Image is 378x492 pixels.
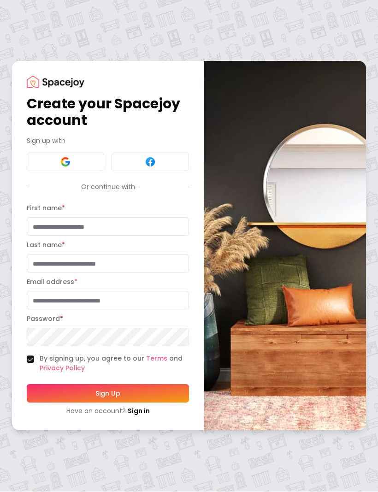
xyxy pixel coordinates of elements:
img: banner [204,61,366,431]
h1: Create your Spacejoy account [27,96,189,129]
span: Or continue with [77,183,139,192]
img: Spacejoy Logo [27,76,84,89]
img: Facebook signin [145,157,156,168]
button: Sign Up [27,385,189,403]
img: Google signin [60,157,71,168]
label: By signing up, you agree to our and [40,354,189,373]
p: Sign up with [27,136,189,146]
label: Email address [27,278,77,287]
label: Last name [27,241,65,250]
label: Password [27,314,63,324]
div: Have an account? [27,407,189,416]
a: Sign in [128,407,150,416]
a: Terms [146,354,167,363]
a: Privacy Policy [40,364,85,373]
label: First name [27,204,65,213]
